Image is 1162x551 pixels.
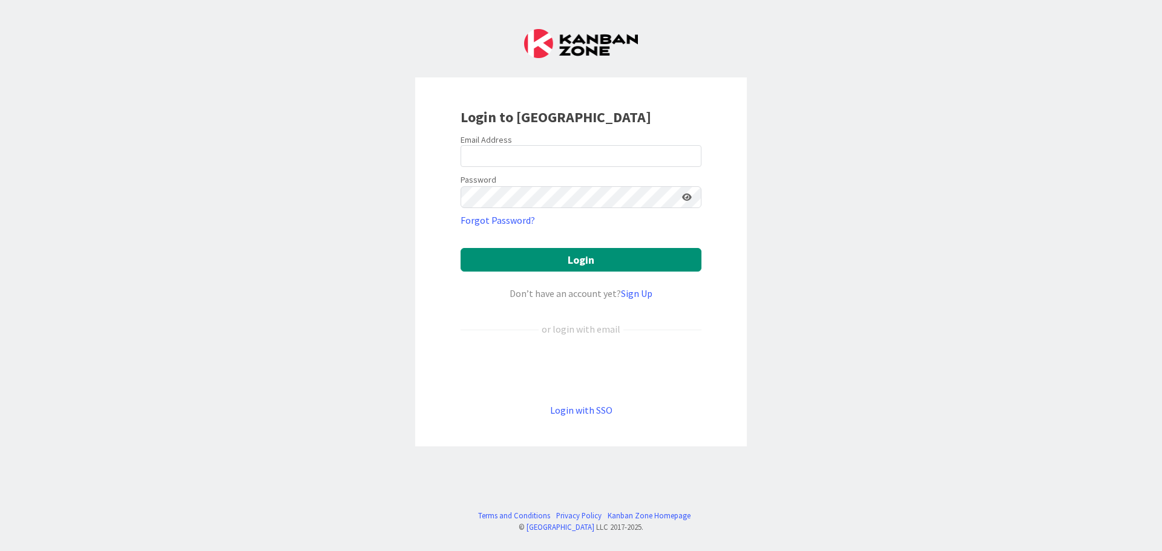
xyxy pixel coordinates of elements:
a: Forgot Password? [461,213,535,227]
a: Privacy Policy [556,510,602,521]
a: Login with SSO [550,404,612,416]
a: Kanban Zone Homepage [608,510,691,521]
label: Email Address [461,134,512,145]
a: Terms and Conditions [478,510,550,521]
a: [GEOGRAPHIC_DATA] [527,522,594,532]
div: or login with email [539,322,623,336]
b: Login to [GEOGRAPHIC_DATA] [461,108,651,126]
iframe: Kirjaudu Google-tilillä -painike [455,356,707,383]
div: © LLC 2017- 2025 . [472,521,691,533]
div: Don’t have an account yet? [461,286,701,301]
a: Sign Up [621,287,652,299]
label: Password [461,174,496,186]
img: Kanban Zone [524,29,638,58]
button: Login [461,248,701,272]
